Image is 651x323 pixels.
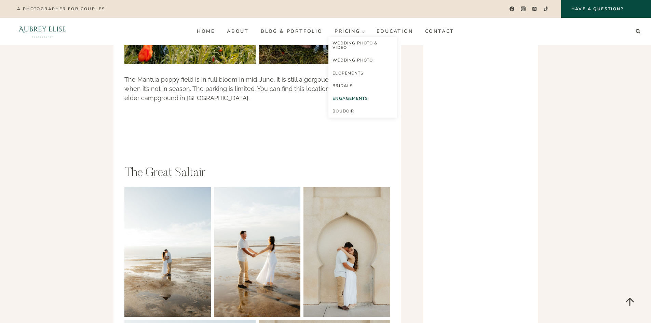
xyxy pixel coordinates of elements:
[633,27,643,36] button: View Search Form
[17,6,105,11] p: A photographer for couples
[214,187,300,317] img: couple holding hands
[303,187,390,317] img: couple in under an arch
[124,75,390,103] p: The Mantua poppy field is in full bloom in mid-June. It is still a gorgoues location even when it...
[328,92,397,105] a: Engagements
[328,37,397,54] a: Wedding Photo & Video
[507,4,517,14] a: Facebook
[191,26,460,37] nav: Primary Navigation
[255,26,328,37] a: Blog & Portfolio
[328,54,397,67] a: Wedding Photo
[371,26,419,37] a: Education
[328,26,371,37] button: Child menu of Pricing
[328,105,397,118] a: Boudoir
[518,4,528,14] a: Instagram
[8,18,77,45] img: Aubrey Elise Photography
[124,187,211,317] img: couple kissing at the great saltair
[541,4,551,14] a: TikTok
[191,26,221,37] a: Home
[328,80,397,92] a: Bridals
[124,166,390,181] h2: The Great Saltair
[619,291,641,313] a: Scroll to top
[328,67,397,80] a: Elopements
[419,26,460,37] a: Contact
[530,4,540,14] a: Pinterest
[221,26,255,37] a: About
